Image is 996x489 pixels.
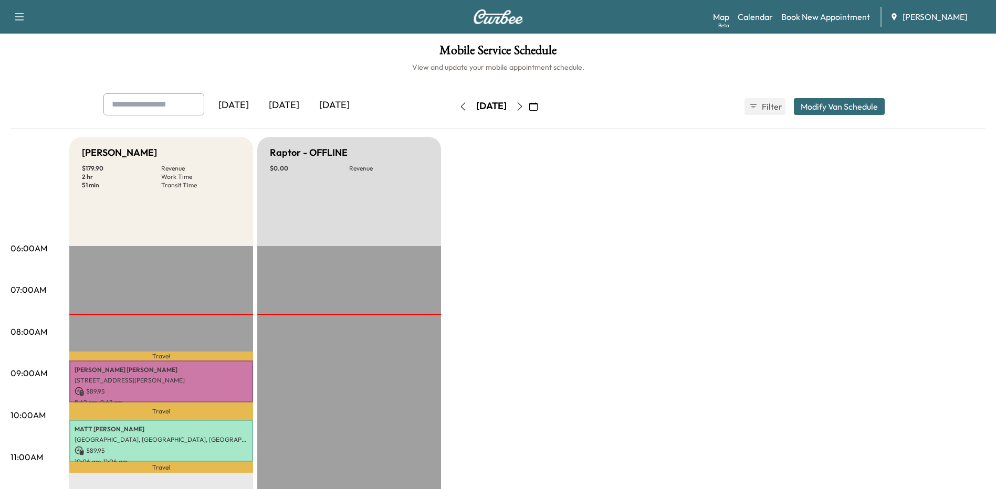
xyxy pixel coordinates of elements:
[11,367,47,379] p: 09:00AM
[11,325,47,338] p: 08:00AM
[75,387,248,396] p: $ 89.95
[69,462,253,472] p: Travel
[11,242,47,254] p: 06:00AM
[75,446,248,455] p: $ 89.95
[781,10,870,23] a: Book New Appointment
[718,22,729,29] div: Beta
[259,93,309,118] div: [DATE]
[11,283,46,296] p: 07:00AM
[309,93,360,118] div: [DATE]
[75,398,248,407] p: 8:42 am - 9:42 am
[270,145,348,160] h5: Raptor - OFFLINE
[738,10,773,23] a: Calendar
[476,100,507,113] div: [DATE]
[762,100,781,113] span: Filter
[75,435,248,444] p: [GEOGRAPHIC_DATA], [GEOGRAPHIC_DATA], [GEOGRAPHIC_DATA]
[794,98,885,115] button: Modify Van Schedule
[82,173,161,181] p: 2 hr
[11,409,46,421] p: 10:00AM
[69,352,253,360] p: Travel
[270,164,349,173] p: $ 0.00
[69,402,253,419] p: Travel
[75,376,248,385] p: [STREET_ADDRESS][PERSON_NAME]
[745,98,785,115] button: Filter
[75,366,248,374] p: [PERSON_NAME] [PERSON_NAME]
[208,93,259,118] div: [DATE]
[161,173,240,181] p: Work Time
[903,10,967,23] span: [PERSON_NAME]
[161,181,240,189] p: Transit Time
[82,181,161,189] p: 51 min
[713,10,729,23] a: MapBeta
[11,451,43,463] p: 11:00AM
[473,9,523,24] img: Curbee Logo
[75,425,248,433] p: MATT [PERSON_NAME]
[161,164,240,173] p: Revenue
[349,164,428,173] p: Revenue
[11,62,985,72] h6: View and update your mobile appointment schedule.
[82,164,161,173] p: $ 179.90
[82,145,157,160] h5: [PERSON_NAME]
[75,458,248,466] p: 10:06 am - 11:06 am
[11,44,985,62] h1: Mobile Service Schedule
